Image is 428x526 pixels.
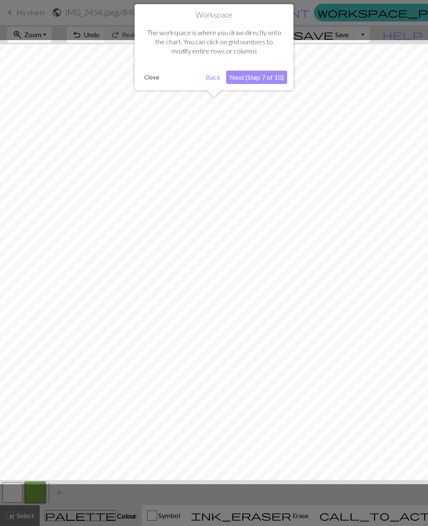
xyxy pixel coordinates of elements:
button: Close [141,71,163,84]
div: The workspace is where you draw directly onto the chart. You can click on grid numbers to modify ... [141,20,287,64]
h1: Workspace [141,10,287,20]
button: Back [202,71,224,84]
div: Workspace [135,4,293,90]
button: Next (Step 7 of 10) [226,71,287,84]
